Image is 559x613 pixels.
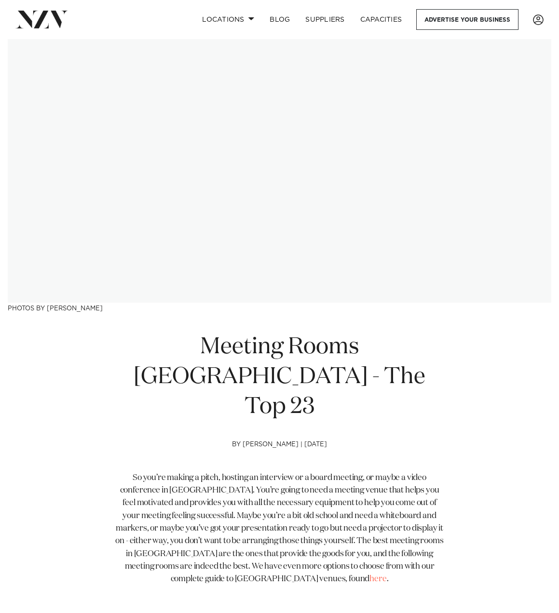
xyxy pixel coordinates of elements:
[15,11,68,28] img: nzv-logo.png
[262,9,298,30] a: BLOG
[298,9,352,30] a: SUPPLIERS
[115,474,443,584] span: So you’re making a pitch, hosting an interview or a board meeting, or maybe a video conference in...
[416,9,518,30] a: Advertise your business
[353,9,410,30] a: Capacities
[369,575,386,583] a: here
[115,332,445,422] h1: Meeting Rooms [GEOGRAPHIC_DATA] - The Top 23
[8,303,551,313] h3: Photos by [PERSON_NAME]
[115,441,445,472] h4: by [PERSON_NAME] | [DATE]
[194,9,262,30] a: Locations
